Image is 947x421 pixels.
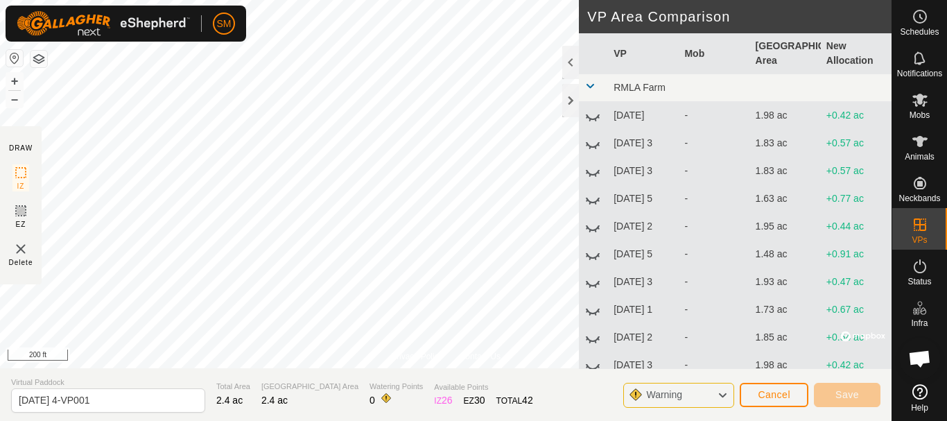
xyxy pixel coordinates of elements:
[442,395,453,406] span: 26
[391,350,443,363] a: Privacy Policy
[684,136,744,151] div: -
[261,395,288,406] span: 2.4 ac
[608,102,679,130] td: [DATE]
[821,324,892,352] td: +0.54 ac
[434,381,532,393] span: Available Points
[370,381,423,393] span: Watering Points
[31,51,47,67] button: Map Layers
[750,130,821,157] td: 1.83 ac
[17,11,190,36] img: Gallagher Logo
[679,33,749,74] th: Mob
[821,268,892,296] td: +0.47 ac
[684,247,744,261] div: -
[6,50,23,67] button: Reset Map
[740,383,808,407] button: Cancel
[897,69,942,78] span: Notifications
[684,358,744,372] div: -
[608,268,679,296] td: [DATE] 3
[750,324,821,352] td: 1.85 ac
[821,102,892,130] td: +0.42 ac
[911,319,928,327] span: Infra
[821,185,892,213] td: +0.77 ac
[608,352,679,379] td: [DATE] 3
[821,213,892,241] td: +0.44 ac
[821,33,892,74] th: New Allocation
[608,185,679,213] td: [DATE] 5
[821,296,892,324] td: +0.67 ac
[614,82,666,93] span: RMLA Farm
[6,91,23,108] button: –
[750,268,821,296] td: 1.93 ac
[750,185,821,213] td: 1.63 ac
[684,330,744,345] div: -
[9,143,33,153] div: DRAW
[900,28,939,36] span: Schedules
[216,395,243,406] span: 2.4 ac
[910,111,930,119] span: Mobs
[16,219,26,230] span: EZ
[814,383,880,407] button: Save
[821,352,892,379] td: +0.42 ac
[608,33,679,74] th: VP
[750,157,821,185] td: 1.83 ac
[684,302,744,317] div: -
[261,381,358,393] span: [GEOGRAPHIC_DATA] Area
[821,241,892,268] td: +0.91 ac
[750,102,821,130] td: 1.98 ac
[646,389,682,400] span: Warning
[750,352,821,379] td: 1.98 ac
[6,73,23,89] button: +
[460,350,501,363] a: Contact Us
[750,296,821,324] td: 1.73 ac
[608,213,679,241] td: [DATE] 2
[898,194,940,203] span: Neckbands
[892,379,947,418] a: Help
[684,191,744,206] div: -
[750,213,821,241] td: 1.95 ac
[907,277,931,286] span: Status
[608,324,679,352] td: [DATE] 2
[684,108,744,123] div: -
[522,395,533,406] span: 42
[905,153,935,161] span: Animals
[821,130,892,157] td: +0.57 ac
[217,17,232,31] span: SM
[684,164,744,178] div: -
[821,157,892,185] td: +0.57 ac
[474,395,485,406] span: 30
[216,381,250,393] span: Total Area
[608,157,679,185] td: [DATE] 3
[684,275,744,289] div: -
[11,377,205,388] span: Virtual Paddock
[684,219,744,234] div: -
[750,241,821,268] td: 1.48 ac
[608,241,679,268] td: [DATE] 5
[758,389,790,400] span: Cancel
[608,130,679,157] td: [DATE] 3
[9,257,33,268] span: Delete
[912,236,927,244] span: VPs
[434,393,452,408] div: IZ
[12,241,29,257] img: VP
[750,33,821,74] th: [GEOGRAPHIC_DATA] Area
[587,8,892,25] h2: VP Area Comparison
[496,393,533,408] div: TOTAL
[464,393,485,408] div: EZ
[835,389,859,400] span: Save
[370,395,375,406] span: 0
[608,296,679,324] td: [DATE] 1
[17,181,25,191] span: IZ
[911,404,928,412] span: Help
[899,338,941,379] div: Open chat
